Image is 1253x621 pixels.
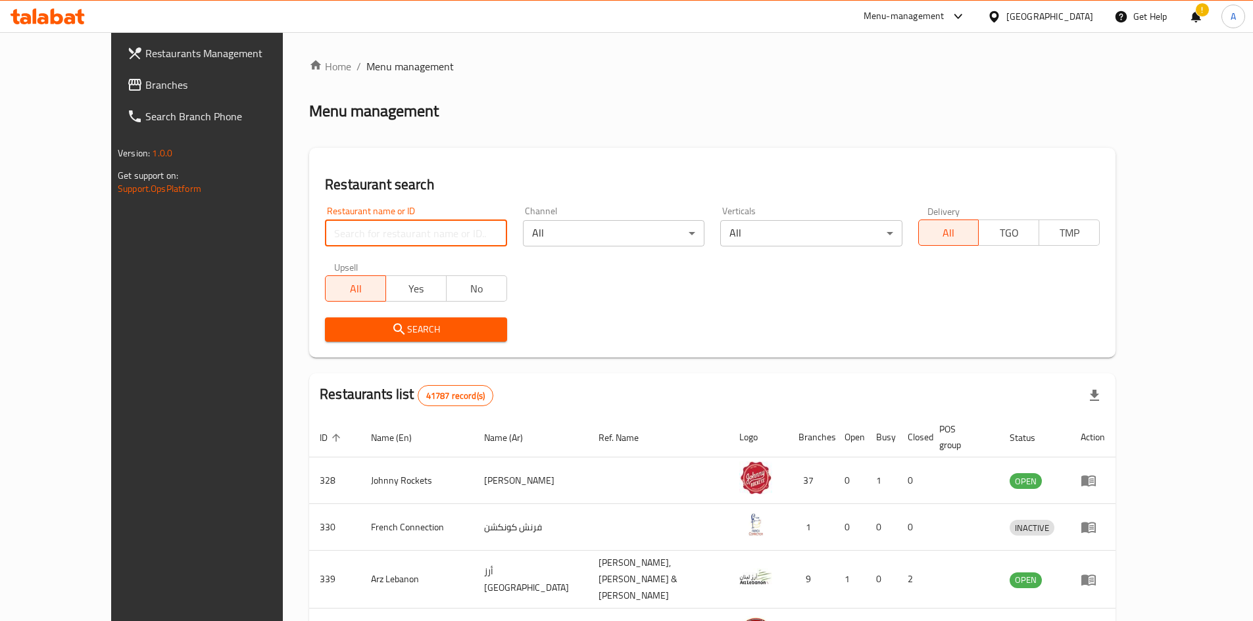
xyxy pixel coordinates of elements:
span: Search Branch Phone [145,108,310,124]
span: Status [1010,430,1052,446]
td: 2 [897,551,929,609]
button: All [325,275,386,302]
button: TMP [1039,219,1100,246]
a: Support.OpsPlatform [118,180,201,197]
span: Search [335,321,496,338]
span: Ref. Name [599,430,656,446]
td: فرنش كونكشن [474,504,588,551]
span: Restaurants Management [145,45,310,61]
td: 0 [834,504,866,551]
span: INACTIVE [1010,520,1054,536]
td: 0 [897,457,929,504]
span: All [924,223,974,242]
h2: Restaurant search [325,175,1100,195]
div: All [720,220,902,246]
div: Export file [1079,380,1110,411]
td: 1 [866,457,897,504]
th: Busy [866,417,897,457]
div: Total records count [418,385,493,406]
nav: breadcrumb [309,58,1116,74]
span: OPEN [1010,474,1042,489]
a: Home [309,58,351,74]
span: 41787 record(s) [418,390,493,402]
button: Search [325,317,506,342]
img: French Connection [739,508,772,541]
div: INACTIVE [1010,520,1054,536]
td: 328 [309,457,360,504]
td: أرز [GEOGRAPHIC_DATA] [474,551,588,609]
div: All [523,220,704,246]
span: Yes [391,279,441,298]
td: 1 [788,504,834,551]
li: / [356,58,361,74]
td: French Connection [360,504,474,551]
span: Branches [145,77,310,93]
button: All [918,219,979,246]
label: Delivery [927,206,960,216]
div: Menu [1081,572,1105,587]
span: All [331,279,381,298]
span: TMP [1044,223,1094,242]
input: Search for restaurant name or ID.. [325,220,506,246]
span: A [1231,9,1236,24]
span: ID [320,430,345,446]
td: 1 [834,551,866,609]
span: TGO [984,223,1034,242]
td: 0 [866,504,897,551]
div: OPEN [1010,572,1042,588]
td: 0 [897,504,929,551]
div: OPEN [1010,473,1042,489]
span: Menu management [366,58,454,74]
h2: Restaurants list [320,384,493,406]
th: Logo [729,417,788,457]
span: No [452,279,502,298]
label: Upsell [334,262,358,271]
div: Menu-management [864,9,945,24]
span: Name (Ar) [484,430,540,446]
td: Arz Lebanon [360,551,474,609]
button: TGO [978,219,1039,246]
a: Search Branch Phone [116,101,320,132]
a: Branches [116,69,320,101]
th: Closed [897,417,929,457]
td: Johnny Rockets [360,457,474,504]
img: Johnny Rockets [739,461,772,494]
div: Menu [1081,519,1105,535]
td: [PERSON_NAME],[PERSON_NAME] & [PERSON_NAME] [588,551,729,609]
a: Restaurants Management [116,37,320,69]
th: Open [834,417,866,457]
span: 1.0.0 [152,145,172,162]
button: No [446,275,507,302]
td: 37 [788,457,834,504]
div: Menu [1081,472,1105,488]
span: POS group [939,421,983,453]
th: Action [1070,417,1116,457]
td: 330 [309,504,360,551]
th: Branches [788,417,834,457]
span: Version: [118,145,150,162]
td: 9 [788,551,834,609]
span: Get support on: [118,167,178,184]
h2: Menu management [309,101,439,122]
span: OPEN [1010,572,1042,587]
td: [PERSON_NAME] [474,457,588,504]
img: Arz Lebanon [739,561,772,593]
td: 0 [834,457,866,504]
td: 0 [866,551,897,609]
span: Name (En) [371,430,429,446]
td: 339 [309,551,360,609]
div: [GEOGRAPHIC_DATA] [1006,9,1093,24]
button: Yes [385,275,447,302]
